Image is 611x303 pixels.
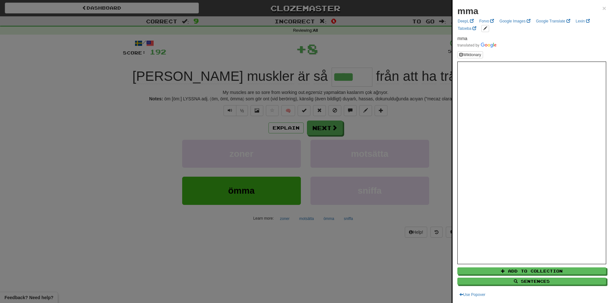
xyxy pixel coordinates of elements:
[457,51,483,58] button: Wiktionary
[457,278,606,285] button: Sentences
[602,5,606,12] button: Close
[602,4,606,12] span: ×
[534,18,572,25] a: Google Translate
[497,18,532,25] a: Google Images
[481,25,489,32] button: edit links
[457,43,496,48] img: Color short
[457,6,478,16] strong: mma
[457,267,606,274] button: Add to Collection
[456,18,476,25] a: DeepL
[574,18,592,25] a: Lexin
[457,36,467,41] span: mma
[477,18,496,25] a: Forvo
[456,25,478,32] a: Tatoeba
[457,291,487,298] button: Use Popover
